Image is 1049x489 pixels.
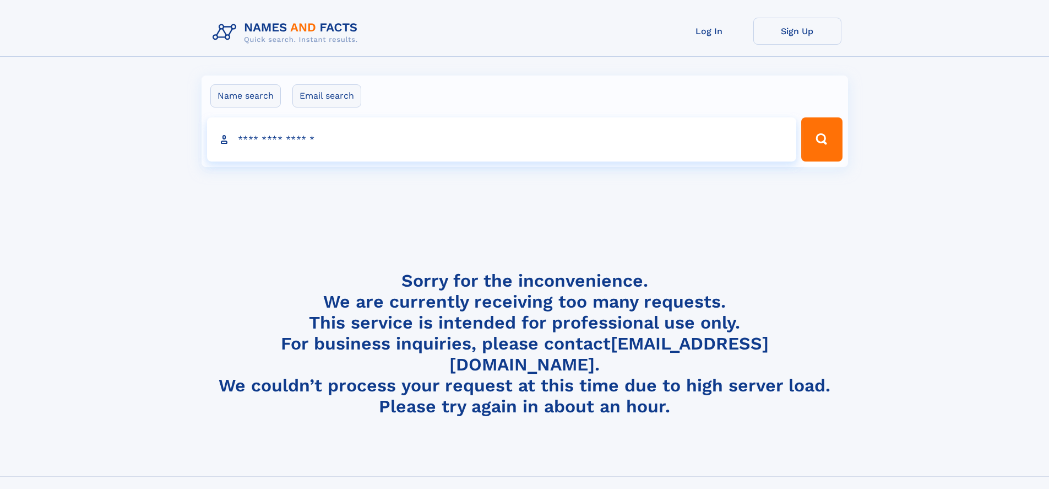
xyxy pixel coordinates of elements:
[665,18,753,45] a: Log In
[801,117,842,162] button: Search Button
[207,117,797,162] input: search input
[208,18,367,47] img: Logo Names and Facts
[449,333,769,375] a: [EMAIL_ADDRESS][DOMAIN_NAME]
[753,18,841,45] a: Sign Up
[292,84,361,108] label: Email search
[208,270,841,417] h4: Sorry for the inconvenience. We are currently receiving too many requests. This service is intend...
[210,84,281,108] label: Name search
